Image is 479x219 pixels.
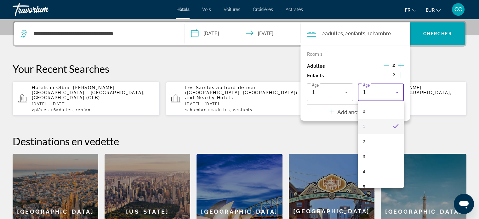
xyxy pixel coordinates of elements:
[358,134,404,149] mat-option: 2 years old
[363,168,365,176] span: 4
[363,138,365,145] span: 2
[454,194,474,214] iframe: Bouton de lancement de la fenêtre de messagerie
[363,153,365,160] span: 3
[363,107,365,115] span: 0
[363,183,365,191] span: 5
[358,164,404,179] mat-option: 4 years old
[358,104,404,119] mat-option: 0 years old
[358,119,404,134] mat-option: 1 years old
[358,179,404,194] mat-option: 5 years old
[363,123,365,130] span: 1
[358,149,404,164] mat-option: 3 years old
